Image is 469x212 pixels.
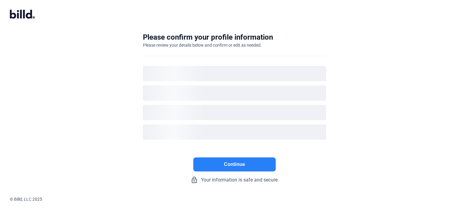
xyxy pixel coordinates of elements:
div: Please review your details below and confirm or edit as needed. [143,42,262,48]
div: loading [143,85,326,101]
div: loading [143,105,326,120]
div: © Billd, LLC 2025 [10,196,469,202]
div: Please confirm your profile information [143,32,273,42]
div: loading [143,66,326,81]
button: Continue [193,157,276,171]
div: Your information is safe and secure. [143,176,326,184]
mat-icon: lock_outline [191,176,198,184]
div: loading [143,124,326,140]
